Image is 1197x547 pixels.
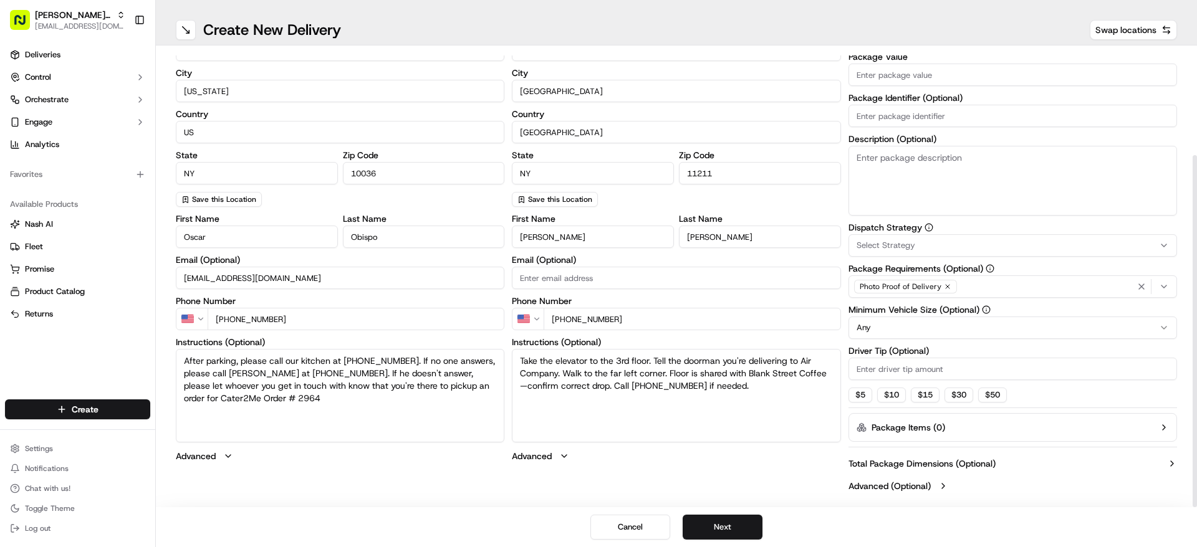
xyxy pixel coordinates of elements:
[176,80,504,102] input: Enter city
[176,450,504,462] button: Advanced
[848,413,1177,442] button: Package Items (0)
[848,457,996,470] label: Total Package Dimensions (Optional)
[5,282,150,302] button: Product Catalog
[911,388,940,402] button: $15
[512,121,840,143] input: Enter country
[10,308,145,320] a: Returns
[5,399,150,419] button: Create
[25,194,35,204] img: 1736555255976-a54dd68f-1ca7-489b-9aae-adbdc363a1c4
[512,80,840,102] input: Enter city
[5,90,150,110] button: Orchestrate
[203,20,341,40] h1: Create New Delivery
[208,308,504,330] input: Enter phone number
[25,241,43,252] span: Fleet
[193,159,227,174] button: See all
[848,93,1177,102] label: Package Identifier (Optional)
[25,139,59,150] span: Analytics
[176,214,338,223] label: First Name
[176,267,504,289] input: Enter email address
[176,297,504,305] label: Phone Number
[25,503,75,513] span: Toggle Theme
[848,358,1177,380] input: Enter driver tip amount
[176,69,504,77] label: City
[176,192,262,207] button: Save this Location
[512,162,674,184] input: Enter state
[5,500,150,517] button: Toggle Theme
[512,267,840,289] input: Enter email address
[100,273,205,296] a: 💻API Documentation
[5,135,150,155] a: Analytics
[112,227,137,237] span: [DATE]
[544,308,840,330] input: Enter phone number
[679,214,841,223] label: Last Name
[848,264,1177,273] label: Package Requirements (Optional)
[512,297,840,305] label: Phone Number
[25,278,95,291] span: Knowledge Base
[5,45,150,65] a: Deliveries
[25,117,52,128] span: Engage
[35,21,125,31] button: [EMAIL_ADDRESS][DOMAIN_NAME]
[512,450,552,462] label: Advanced
[679,151,841,159] label: Zip Code
[105,280,115,290] div: 💻
[848,234,1177,257] button: Select Strategy
[945,388,973,402] button: $30
[5,67,150,87] button: Control
[176,151,338,159] label: State
[12,162,84,172] div: Past conversations
[72,403,99,416] span: Create
[860,282,941,292] span: Photo Proof of Delivery
[512,338,840,346] label: Instructions (Optional)
[5,520,150,537] button: Log out
[12,119,35,141] img: 1736555255976-a54dd68f-1ca7-489b-9aae-adbdc363a1c4
[5,214,150,234] button: Nash AI
[872,421,945,434] label: Package Items ( 0 )
[176,110,504,118] label: Country
[5,460,150,477] button: Notifications
[7,273,100,296] a: 📗Knowledge Base
[12,181,32,201] img: Grace Nketiah
[528,194,592,204] span: Save this Location
[124,309,151,318] span: Pylon
[25,72,51,83] span: Control
[512,192,598,207] button: Save this Location
[848,52,1177,61] label: Package Value
[176,450,216,462] label: Advanced
[10,241,145,252] a: Fleet
[5,480,150,497] button: Chat with us!
[35,9,112,21] button: [PERSON_NAME]'s Fast Food - Times Square
[512,110,840,118] label: Country
[105,227,109,237] span: •
[176,338,504,346] label: Instructions (Optional)
[176,162,338,184] input: Enter state
[343,151,505,159] label: Zip Code
[848,135,1177,143] label: Description (Optional)
[512,214,674,223] label: First Name
[110,193,136,203] span: [DATE]
[512,151,674,159] label: State
[25,49,60,60] span: Deliveries
[56,131,171,141] div: We're available if you need us!
[925,223,933,232] button: Dispatch Strategy
[683,515,762,540] button: Next
[176,121,504,143] input: Enter country
[5,440,150,457] button: Settings
[25,444,53,454] span: Settings
[25,483,70,493] span: Chat with us!
[26,119,49,141] img: 1753817452368-0c19585d-7be3-40d9-9a41-2dc781b3d1eb
[986,264,994,273] button: Package Requirements (Optional)
[848,305,1177,314] label: Minimum Vehicle Size (Optional)
[25,464,69,473] span: Notifications
[12,215,32,235] img: Operations Team
[343,226,505,248] input: Enter last name
[848,480,1177,492] button: Advanced (Optional)
[118,278,200,291] span: API Documentation
[10,264,145,275] a: Promise
[848,457,1177,470] button: Total Package Dimensions (Optional)
[25,286,85,297] span: Product Catalog
[1095,24,1156,36] span: Swap locations
[176,226,338,248] input: Enter first name
[32,80,224,93] input: Got a question? Start typing here...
